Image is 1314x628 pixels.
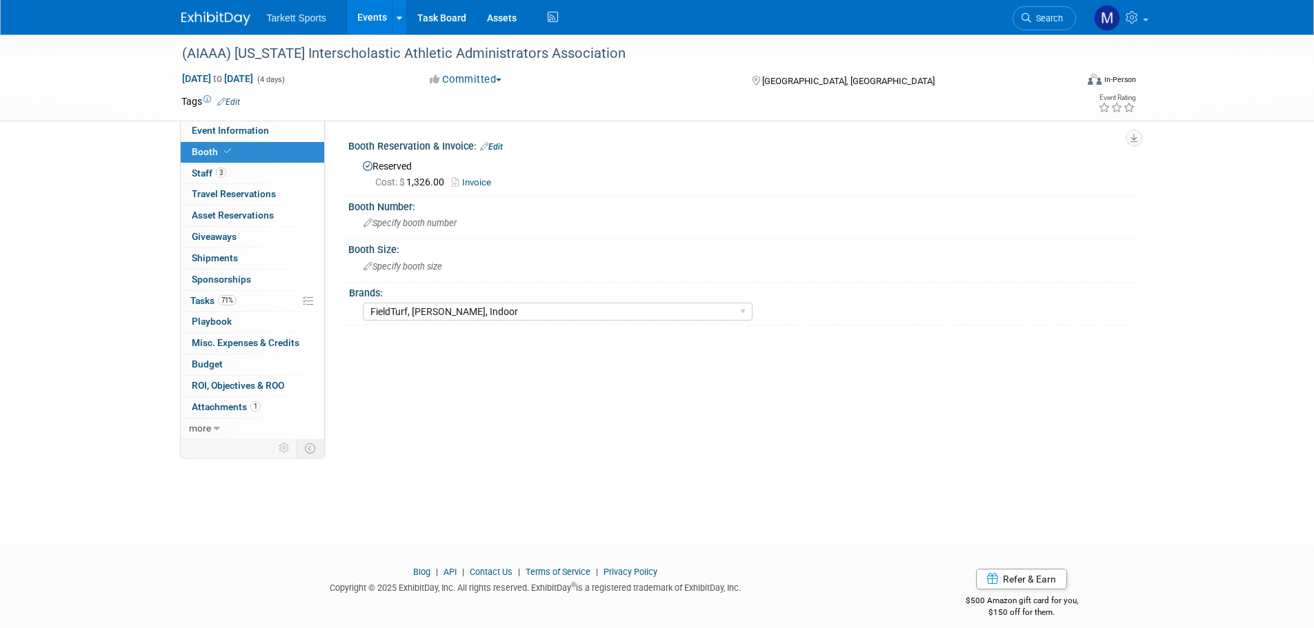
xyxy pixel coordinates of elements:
[192,125,269,136] span: Event Information
[181,163,324,184] a: Staff3
[604,567,657,577] a: Privacy Policy
[181,12,250,26] img: ExhibitDay
[190,295,237,306] span: Tasks
[267,12,326,23] span: Tarkett Sports
[1013,6,1076,30] a: Search
[349,283,1127,300] div: Brands:
[1094,5,1120,31] img: Mathieu Martel
[181,72,254,85] span: [DATE] [DATE]
[211,73,224,84] span: to
[976,569,1067,589] a: Refer & Earn
[181,94,240,108] td: Tags
[425,72,507,87] button: Committed
[910,607,1133,618] div: $150 off for them.
[181,248,324,269] a: Shipments
[189,423,211,434] span: more
[192,337,299,348] span: Misc. Expenses & Credits
[181,333,324,354] a: Misc. Expenses & Credits
[181,205,324,226] a: Asset Reservations
[224,148,231,155] i: Booth reservation complete
[181,354,324,375] a: Budget
[364,261,442,272] span: Specify booth size
[348,239,1133,256] div: Booth Size:
[192,188,276,199] span: Travel Reservations
[181,227,324,247] a: Giveaways
[192,380,284,391] span: ROI, Objectives & ROO
[192,146,234,157] span: Booth
[256,75,285,84] span: (4 days)
[432,567,441,577] span: |
[375,176,450,188] span: 1,326.00
[444,567,457,577] a: API
[995,72,1137,92] div: Event Format
[192,316,232,327] span: Playbook
[480,142,503,152] a: Edit
[515,567,524,577] span: |
[470,567,512,577] a: Contact Us
[216,168,226,178] span: 3
[348,196,1133,214] div: Booth Number:
[593,567,601,577] span: |
[181,312,324,332] a: Playbook
[181,397,324,418] a: Attachments1
[1088,74,1102,85] img: Format-Inperson.png
[218,295,237,305] span: 71%
[192,274,251,285] span: Sponsorships
[217,97,240,107] a: Edit
[910,586,1133,618] div: $500 Amazon gift card for you,
[192,210,274,221] span: Asset Reservations
[762,76,935,86] span: [GEOGRAPHIC_DATA], [GEOGRAPHIC_DATA]
[181,184,324,205] a: Travel Reservations
[181,376,324,396] a: ROI, Objectives & ROO
[375,176,406,188] span: Cost: $
[1104,74,1136,85] div: In-Person
[250,401,261,412] span: 1
[181,291,324,312] a: Tasks71%
[1098,94,1135,101] div: Event Rating
[181,418,324,439] a: more
[177,41,1055,66] div: (AIAAA) [US_STATE] Interscholastic Athletic Administrators Association
[359,156,1123,190] div: Reserved
[181,121,324,141] a: Event Information
[272,439,297,457] td: Personalize Event Tab Strip
[459,567,468,577] span: |
[526,567,590,577] a: Terms of Service
[364,218,457,228] span: Specify booth number
[192,358,223,369] span: Budget
[181,578,890,594] div: Copyright © 2025 ExhibitDay, Inc. All rights reserved. ExhibitDay is a registered trademark of Ex...
[296,439,324,457] td: Toggle Event Tabs
[181,270,324,290] a: Sponsorships
[192,168,226,179] span: Staff
[181,142,324,163] a: Booth
[348,136,1133,154] div: Booth Reservation & Invoice:
[571,581,576,589] sup: ®
[192,401,261,412] span: Attachments
[192,252,238,263] span: Shipments
[1031,13,1063,23] span: Search
[413,567,430,577] a: Blog
[192,231,237,242] span: Giveaways
[452,177,498,188] a: Invoice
